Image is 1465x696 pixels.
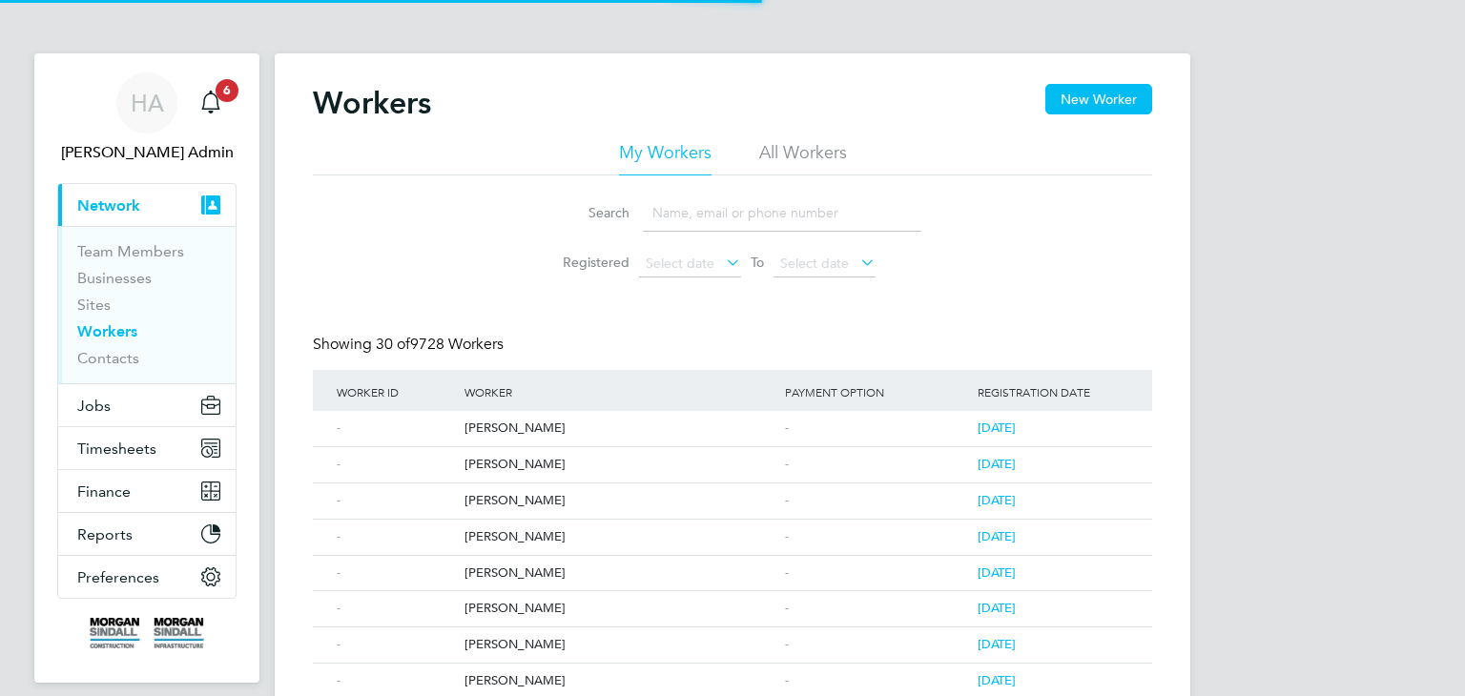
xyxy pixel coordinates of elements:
div: Payment Option [780,370,973,414]
span: Finance [77,482,131,501]
div: Registration Date [973,370,1133,414]
button: Reports [58,513,236,555]
span: [DATE] [978,636,1016,652]
div: Worker ID [332,370,460,414]
span: [DATE] [978,564,1016,581]
span: [DATE] [978,456,1016,472]
div: [PERSON_NAME] [460,520,780,555]
span: [DATE] [978,420,1016,436]
div: - [332,556,460,591]
li: All Workers [759,141,847,175]
span: 6 [216,79,238,102]
div: - [780,627,973,663]
button: Timesheets [58,427,236,469]
span: 30 of [376,335,410,354]
div: [PERSON_NAME] [460,591,780,626]
div: [PERSON_NAME] [460,627,780,663]
div: - [332,411,460,446]
a: -[PERSON_NAME]-[DATE] [332,410,1133,426]
div: [PERSON_NAME] [460,483,780,519]
div: - [332,483,460,519]
button: New Worker [1045,84,1152,114]
a: Businesses [77,269,152,287]
div: - [780,447,973,482]
a: -[PERSON_NAME]-[DATE] [332,590,1133,606]
div: - [332,591,460,626]
div: Showing [313,335,507,355]
a: -[PERSON_NAME]-[DATE] [332,626,1133,643]
span: Select date [646,255,714,272]
nav: Main navigation [34,53,259,683]
a: Go to home page [57,618,237,648]
button: Finance [58,470,236,512]
span: Preferences [77,568,159,586]
a: -[PERSON_NAME]-[DATE] [332,519,1133,535]
a: Sites [77,296,111,314]
button: Network [58,184,236,226]
div: - [780,556,973,591]
div: - [332,447,460,482]
span: [DATE] [978,528,1016,544]
span: Select date [780,255,849,272]
div: - [780,591,973,626]
a: Team Members [77,242,184,260]
div: - [780,411,973,446]
img: morgansindall-logo-retina.png [90,618,204,648]
div: Network [58,226,236,383]
span: Network [77,196,140,215]
div: [PERSON_NAME] [460,556,780,591]
span: [DATE] [978,492,1016,508]
a: -[PERSON_NAME]-[DATE] [332,482,1133,499]
a: Workers [77,322,137,340]
span: 9728 Workers [376,335,504,354]
a: -[PERSON_NAME]-[DATE] [332,555,1133,571]
button: Jobs [58,384,236,426]
div: - [332,627,460,663]
h2: Workers [313,84,431,122]
span: [DATE] [978,600,1016,616]
a: 6 [192,72,230,133]
span: To [745,250,770,275]
span: [DATE] [978,672,1016,688]
a: Contacts [77,349,139,367]
div: - [780,520,973,555]
div: - [780,483,973,519]
span: Timesheets [77,440,156,458]
div: - [332,520,460,555]
input: Name, email or phone number [643,194,921,232]
label: Registered [544,254,629,271]
span: Hays Admin [57,141,237,164]
button: Preferences [58,556,236,598]
a: -[PERSON_NAME]-[DATE] [332,663,1133,679]
div: [PERSON_NAME] [460,447,780,482]
label: Search [544,204,629,221]
span: Jobs [77,397,111,415]
li: My Workers [619,141,712,175]
span: Reports [77,525,133,543]
div: [PERSON_NAME] [460,411,780,446]
div: Worker [460,370,780,414]
a: HA[PERSON_NAME] Admin [57,72,237,164]
span: HA [131,91,164,115]
a: -[PERSON_NAME]-[DATE] [332,446,1133,462]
